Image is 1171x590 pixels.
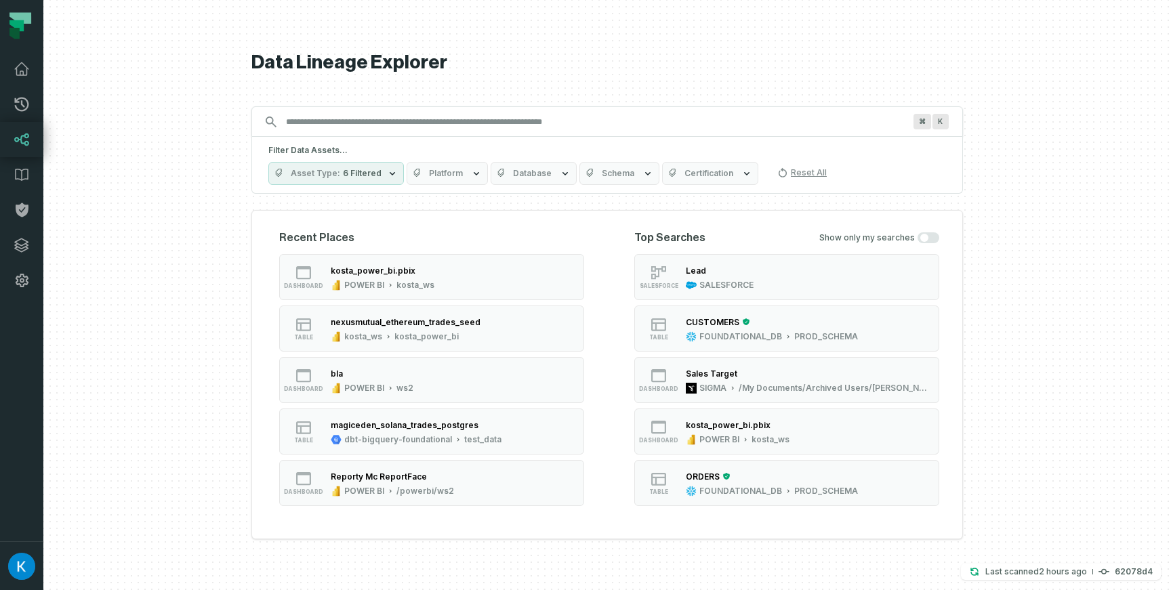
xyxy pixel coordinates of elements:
button: Last scanned[DATE] 11:31:28 AM62078d4 [961,564,1161,580]
span: Press ⌘ + K to focus the search bar [932,114,949,129]
span: Press ⌘ + K to focus the search bar [913,114,931,129]
img: avatar of Kosta Shougaev [8,553,35,580]
h4: 62078d4 [1115,568,1153,576]
p: Last scanned [985,565,1087,578]
h1: Data Lineage Explorer [251,51,963,75]
relative-time: Sep 30, 2025, 11:31 AM GMT+3 [1039,566,1087,576]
